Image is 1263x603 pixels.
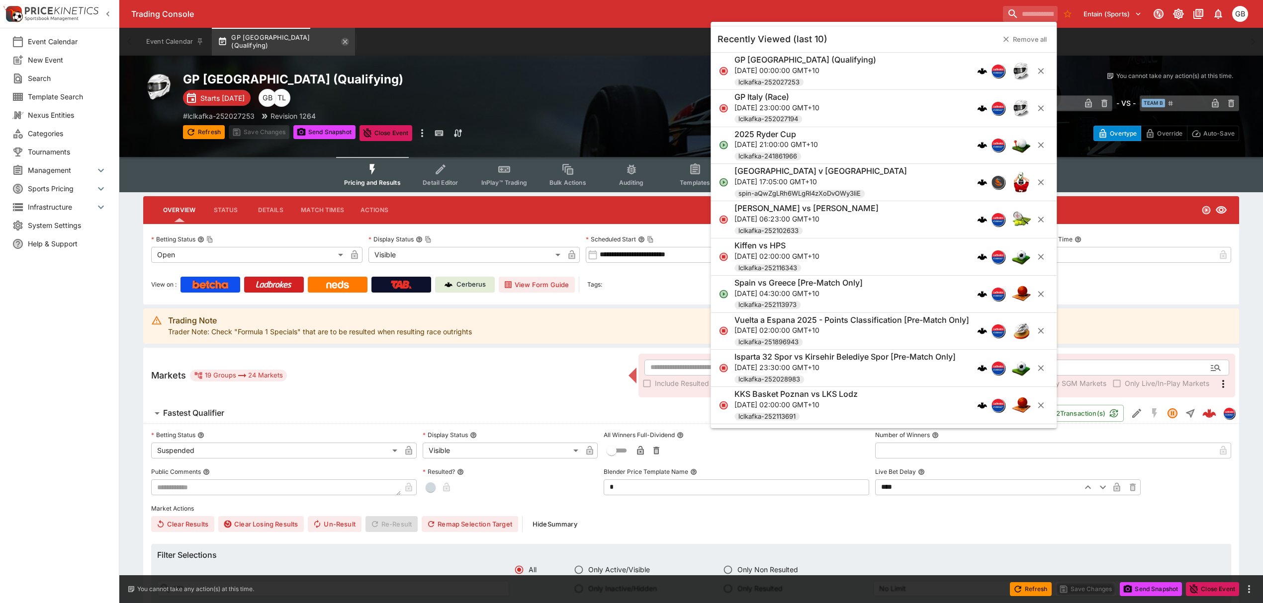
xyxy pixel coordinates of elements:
div: Start From [1093,126,1239,141]
label: View on : [151,277,177,293]
h5: Recently Viewed (last 10) [718,33,827,45]
span: Re-Result [365,516,418,532]
button: Actions [352,198,397,222]
span: Nexus Entities [28,110,107,120]
p: [DATE] 06:23:00 GMT+10 [734,214,879,224]
span: All [529,564,537,575]
button: Blender Price Template Name [690,468,697,475]
button: more [1243,583,1255,595]
button: SGM Disabled [1146,404,1164,422]
div: cerberus [977,103,987,113]
span: lclkafka-252027194 [734,114,802,124]
svg: Closed [719,66,728,76]
div: lclkafka [991,101,1005,115]
span: spin-aQwZgLRh6WLgRl4zXoDvOWy3liE [734,189,865,199]
div: Open [151,247,347,263]
h6: Isparta 32 Spor vs Kirsehir Belediye Spor [Pre-Match Only] [734,352,956,362]
img: Betcha [192,281,228,289]
button: Match Times [293,198,352,222]
p: Public Comments [151,467,201,476]
img: lclkafka.png [992,250,1004,263]
div: Visible [368,247,564,263]
p: Betting Status [151,431,195,439]
img: lclkafka.png [992,399,1004,412]
p: [DATE] 17:05:00 GMT+10 [734,176,907,187]
img: golf.png [1011,135,1031,155]
h6: Filter Selections [157,550,1225,560]
button: Event Calendar [140,28,210,56]
svg: Open [1201,205,1211,215]
h6: Fastest Qualifier [163,408,224,418]
h6: GP [GEOGRAPHIC_DATA] (Qualifying) [734,55,876,65]
p: [DATE] 00:00:00 GMT+10 [734,65,876,75]
button: Number of Winners [932,432,939,439]
button: Scheduled StartCopy To Clipboard [638,236,645,243]
button: Remap Selection Target [422,516,518,532]
img: lclkafka [1224,408,1235,419]
button: Refresh [183,125,225,139]
span: Sports Pricing [28,183,95,194]
img: lclkafka.png [992,102,1004,115]
button: Un-Result [308,516,361,532]
span: lclkafka-251896943 [734,337,803,347]
button: Send Snapshot [293,125,356,139]
button: No Bookmarks [1060,6,1076,22]
button: Override [1141,126,1187,141]
button: Display StatusCopy To Clipboard [416,236,423,243]
img: logo-cerberus.svg [977,400,987,410]
span: lclkafka-252116343 [734,263,801,273]
div: Gareth Brown [1232,6,1248,22]
a: Cerberus [435,277,495,293]
p: You cannot take any action(s) at this time. [137,585,254,594]
span: lclkafka-252027253 [734,77,804,87]
img: soccer.png [1011,358,1031,378]
svg: Closed [719,252,728,262]
p: [DATE] 02:00:00 GMT+10 [734,399,858,410]
button: Suspended [1164,404,1181,422]
div: lclkafka [991,361,1005,375]
span: lclkafka-252102633 [734,226,803,236]
h5: Markets [151,370,186,381]
button: Betting Status [197,432,204,439]
label: Tags: [587,277,602,293]
button: Clear Losing Results [218,516,304,532]
img: lclkafka.png [992,213,1004,226]
svg: Visible [1215,204,1227,216]
div: cerberus [977,215,987,225]
h6: Kiffen vs HPS [734,240,786,251]
img: lclkafka.png [992,288,1004,301]
h6: - VS - [1116,98,1136,108]
div: lclkafka [991,213,1005,226]
svg: Open [719,177,728,187]
button: Copy To Clipboard [425,236,432,243]
div: cerberus [977,252,987,262]
span: Detail Editor [423,179,458,186]
button: Fastest Qualifier [143,403,1041,423]
img: cycling.png [1011,321,1031,341]
img: logo-cerberus.svg [977,326,987,336]
img: Cerberus [445,281,452,289]
button: Select Tenant [1078,6,1148,22]
p: Scheduled Start [586,235,636,243]
p: [DATE] 02:00:00 GMT+10 [734,325,969,335]
button: Copy To Clipboard [647,236,654,243]
div: cerberus [977,363,987,373]
div: Visible [423,443,582,458]
p: [DATE] 23:30:00 GMT+10 [734,362,956,373]
button: Gareth Brown [1229,3,1251,25]
div: cerberus [977,140,987,150]
button: Close Event [360,125,413,141]
p: Live Bet Delay [875,467,916,476]
button: Remove all [997,31,1053,47]
img: logo-cerberus.svg [977,177,987,187]
img: Sportsbook Management [25,16,79,21]
div: sportingsolutions [991,175,1005,189]
button: Toggle light/dark mode [1170,5,1187,23]
img: motorracing.png [1011,61,1031,81]
img: Neds [326,281,349,289]
img: Ladbrokes [256,281,292,289]
span: lclkafka-252113973 [734,300,801,310]
p: [DATE] 02:00:00 GMT+10 [734,251,819,261]
button: Copy To Clipboard [206,236,213,243]
span: Management [28,165,95,175]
